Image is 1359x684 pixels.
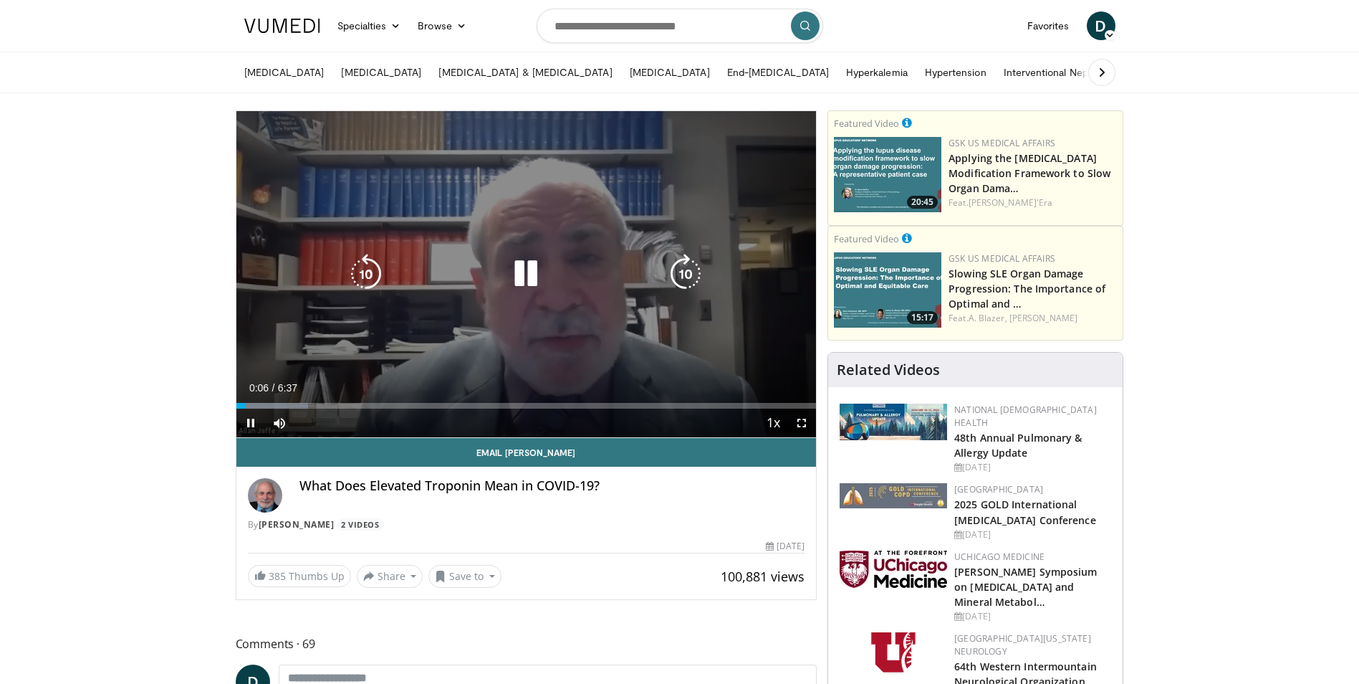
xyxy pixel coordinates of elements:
a: [PERSON_NAME]'Era [969,196,1053,209]
span: Comments 69 [236,635,817,653]
h4: What Does Elevated Troponin Mean in COVID-19? [299,478,805,494]
span: 20:45 [907,196,938,209]
a: UChicago Medicine [954,551,1045,563]
div: By [248,518,805,531]
a: Hypertension [916,58,995,87]
button: Save to [428,565,501,588]
a: [GEOGRAPHIC_DATA] [954,483,1043,495]
video-js: Video Player [236,111,817,438]
span: 15:17 [907,311,938,324]
img: 9b11da17-84cb-43c8-bb1f-86317c752f50.png.150x105_q85_crop-smart_upscale.jpg [834,137,941,212]
a: Browse [409,11,475,40]
div: [DATE] [766,540,805,553]
button: Playback Rate [759,409,787,437]
div: [DATE] [954,528,1111,541]
a: End-[MEDICAL_DATA] [719,58,837,87]
button: Mute [265,409,294,437]
button: Pause [236,409,265,437]
a: National [DEMOGRAPHIC_DATA] Health [954,404,1097,429]
small: Featured Video [834,232,899,245]
span: 0:06 [249,382,269,394]
span: 6:37 [278,382,297,394]
a: [MEDICAL_DATA] [236,58,333,87]
img: dff207f3-9236-4a51-a237-9c7125d9f9ab.png.150x105_q85_crop-smart_upscale.jpg [834,252,941,328]
img: b90f5d12-84c1-472e-b843-5cad6c7ef911.jpg.150x105_q85_autocrop_double_scale_upscale_version-0.2.jpg [840,404,947,440]
a: D [1087,11,1115,40]
a: [PERSON_NAME] [259,518,335,531]
a: 385 Thumbs Up [248,565,351,587]
div: Feat. [949,196,1117,209]
a: GSK US Medical Affairs [949,137,1055,149]
a: [GEOGRAPHIC_DATA][US_STATE] Neurology [954,632,1091,657]
a: 2 Videos [337,518,384,531]
span: 385 [269,569,286,583]
a: Slowing SLE Organ Damage Progression: The Importance of Optimal and … [949,267,1105,310]
span: / [272,382,275,394]
a: GSK US Medical Affairs [949,252,1055,265]
a: 15:17 [834,252,941,328]
img: 5f87bdfb-7fdf-48f0-85f3-b6bcda6427bf.jpg.150x105_q85_autocrop_double_scale_upscale_version-0.2.jpg [840,551,947,588]
a: Hyperkalemia [837,58,916,87]
a: [MEDICAL_DATA] [332,58,430,87]
span: 100,881 views [721,568,805,585]
input: Search topics, interventions [537,9,823,43]
div: [DATE] [954,461,1111,474]
a: 2025 GOLD International [MEDICAL_DATA] Conference [954,498,1096,526]
a: Specialties [329,11,410,40]
div: Feat. [949,312,1117,325]
a: Applying the [MEDICAL_DATA] Modification Framework to Slow Organ Dama… [949,151,1110,195]
a: Favorites [1019,11,1078,40]
a: [PERSON_NAME] [1009,312,1077,324]
button: Share [357,565,423,588]
a: 48th Annual Pulmonary & Allergy Update [954,431,1082,460]
img: Avatar [248,478,282,513]
a: A. Blazer, [969,312,1007,324]
a: Email [PERSON_NAME] [236,438,817,467]
div: [DATE] [954,610,1111,623]
small: Featured Video [834,117,899,130]
a: [MEDICAL_DATA] [621,58,719,87]
button: Fullscreen [787,409,816,437]
div: Progress Bar [236,403,817,409]
a: [PERSON_NAME] Symposium on [MEDICAL_DATA] and Mineral Metabol… [954,565,1097,609]
h4: Related Videos [837,361,940,379]
a: 20:45 [834,137,941,212]
img: 29f03053-4637-48fc-b8d3-cde88653f0ec.jpeg.150x105_q85_autocrop_double_scale_upscale_version-0.2.jpg [840,483,947,508]
a: [MEDICAL_DATA] & [MEDICAL_DATA] [430,58,620,87]
a: Interventional Nephrology [995,58,1131,87]
img: VuMedi Logo [244,19,320,33]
